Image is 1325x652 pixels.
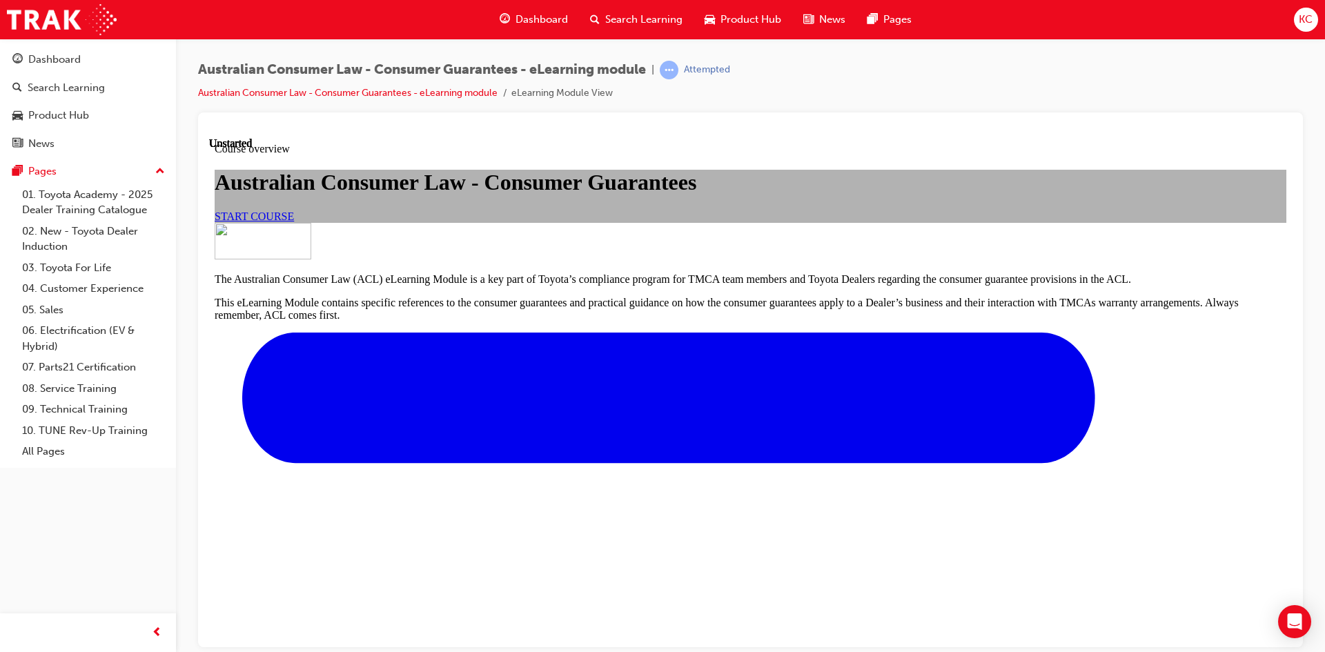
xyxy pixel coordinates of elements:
[6,32,1077,58] h1: Australian Consumer Law - Consumer Guarantees
[17,320,170,357] a: 06. Electrification (EV & Hybrid)
[17,378,170,399] a: 08. Service Training
[6,159,1077,184] p: This eLearning Module contains specific references to the consumer guarantees and practical guida...
[12,138,23,150] span: news-icon
[12,54,23,66] span: guage-icon
[694,6,792,34] a: car-iconProduct Hub
[1299,12,1313,28] span: KC
[152,624,162,642] span: prev-icon
[17,184,170,221] a: 01. Toyota Academy - 2025 Dealer Training Catalogue
[198,87,498,99] a: Australian Consumer Law - Consumer Guarantees - eLearning module
[720,12,781,28] span: Product Hub
[500,11,510,28] span: guage-icon
[28,164,57,179] div: Pages
[28,136,55,152] div: News
[792,6,856,34] a: news-iconNews
[819,12,845,28] span: News
[6,6,81,17] span: Course overview
[198,62,646,78] span: Australian Consumer Law - Consumer Guarantees - eLearning module
[17,420,170,442] a: 10. TUNE Rev-Up Training
[6,159,170,184] button: Pages
[12,166,23,178] span: pages-icon
[1294,8,1318,32] button: KC
[12,110,23,122] span: car-icon
[28,108,89,124] div: Product Hub
[803,11,814,28] span: news-icon
[17,399,170,420] a: 09. Technical Training
[6,73,85,85] a: START COURSE
[6,44,170,159] button: DashboardSearch LearningProduct HubNews
[17,441,170,462] a: All Pages
[17,299,170,321] a: 05. Sales
[28,80,105,96] div: Search Learning
[17,357,170,378] a: 07. Parts21 Certification
[6,103,170,128] a: Product Hub
[6,75,170,101] a: Search Learning
[28,52,81,68] div: Dashboard
[17,221,170,257] a: 02. New - Toyota Dealer Induction
[489,6,579,34] a: guage-iconDashboard
[660,61,678,79] span: learningRecordVerb_ATTEMPT-icon
[867,11,878,28] span: pages-icon
[883,12,912,28] span: Pages
[12,82,22,95] span: search-icon
[6,131,170,157] a: News
[705,11,715,28] span: car-icon
[590,11,600,28] span: search-icon
[1278,605,1311,638] div: Open Intercom Messenger
[17,257,170,279] a: 03. Toyota For Life
[6,136,1077,148] p: The Australian Consumer Law (ACL) eLearning Module is a key part of Toyota’s compliance program f...
[651,62,654,78] span: |
[856,6,923,34] a: pages-iconPages
[579,6,694,34] a: search-iconSearch Learning
[511,86,613,101] li: eLearning Module View
[7,4,117,35] img: Trak
[516,12,568,28] span: Dashboard
[155,163,165,181] span: up-icon
[605,12,683,28] span: Search Learning
[684,63,730,77] div: Attempted
[6,47,170,72] a: Dashboard
[17,278,170,299] a: 04. Customer Experience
